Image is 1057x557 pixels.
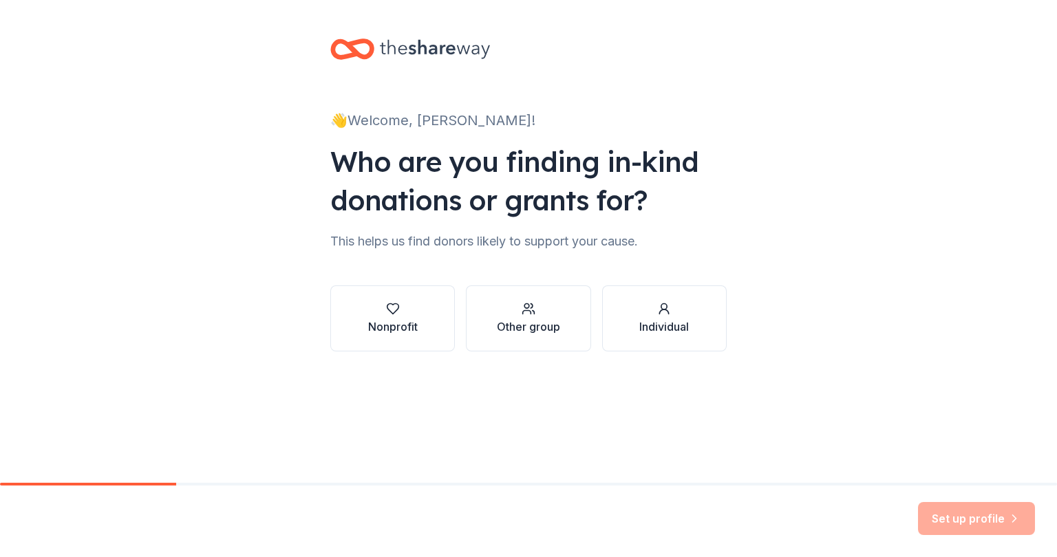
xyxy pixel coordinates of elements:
[639,318,689,335] div: Individual
[602,285,727,351] button: Individual
[330,142,727,219] div: Who are you finding in-kind donations or grants for?
[466,285,590,351] button: Other group
[330,285,455,351] button: Nonprofit
[497,318,560,335] div: Other group
[330,109,727,131] div: 👋 Welcome, [PERSON_NAME]!
[368,318,418,335] div: Nonprofit
[330,230,727,252] div: This helps us find donors likely to support your cause.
